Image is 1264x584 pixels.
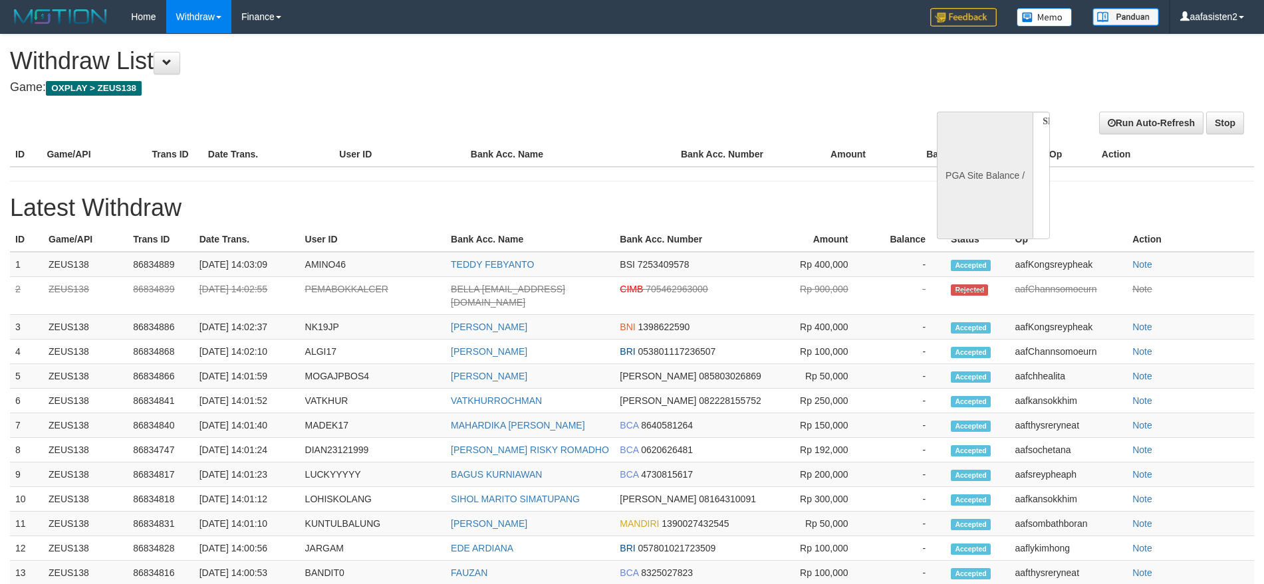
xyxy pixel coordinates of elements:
[620,518,659,529] span: MANDIRI
[194,438,300,462] td: [DATE] 14:01:24
[946,227,1009,252] th: Status
[699,371,761,381] span: 085803026869
[1010,364,1128,389] td: aafchhealita
[699,494,756,504] span: 08164310091
[1127,227,1254,252] th: Action
[1132,322,1152,332] a: Note
[451,322,527,332] a: [PERSON_NAME]
[620,494,696,504] span: [PERSON_NAME]
[638,543,716,553] span: 057801021723509
[194,487,300,512] td: [DATE] 14:01:12
[620,322,635,332] span: BNI
[194,277,300,315] td: [DATE] 14:02:55
[300,252,445,277] td: AMINO46
[777,364,868,389] td: Rp 50,000
[128,438,194,462] td: 86834747
[641,444,693,455] span: 0620626481
[10,48,829,74] h1: Withdraw List
[1132,284,1152,294] a: Note
[46,81,142,96] span: OXPLAY > ZEUS138
[10,512,43,536] td: 11
[451,284,565,308] a: BELLA [EMAIL_ADDRESS][DOMAIN_NAME]
[868,252,946,277] td: -
[868,512,946,536] td: -
[951,519,991,530] span: Accepted
[1132,420,1152,431] a: Note
[300,315,445,340] td: NK19JP
[194,512,300,536] td: [DATE] 14:01:10
[1010,512,1128,536] td: aafsombathboran
[1017,8,1073,27] img: Button%20Memo.svg
[1010,536,1128,561] td: aaflykimhong
[194,315,300,340] td: [DATE] 14:02:37
[1010,277,1128,315] td: aafChannsomoeurn
[128,315,194,340] td: 86834886
[777,438,868,462] td: Rp 192,000
[300,536,445,561] td: JARGAM
[777,252,868,277] td: Rp 400,000
[10,462,43,487] td: 9
[1132,518,1152,529] a: Note
[1092,8,1159,26] img: panduan.png
[451,567,487,578] a: FAUZAN
[451,469,542,480] a: BAGUS KURNIAWAN
[128,340,194,364] td: 86834868
[1132,259,1152,270] a: Note
[300,462,445,487] td: LUCKYYYYY
[638,346,716,357] span: 053801117236507
[1010,438,1128,462] td: aafsochetana
[451,395,542,406] a: VATKHURROCHMAN
[777,315,868,340] td: Rp 400,000
[43,252,128,277] td: ZEUS138
[868,227,946,252] th: Balance
[43,487,128,512] td: ZEUS138
[620,444,638,455] span: BCA
[194,536,300,561] td: [DATE] 14:00:56
[638,322,690,332] span: 1398622590
[300,487,445,512] td: LOHISKOLANG
[638,259,690,270] span: 7253409578
[41,142,146,167] th: Game/API
[868,487,946,512] td: -
[1132,395,1152,406] a: Note
[43,389,128,413] td: ZEUS138
[1132,494,1152,504] a: Note
[620,420,638,431] span: BCA
[868,413,946,438] td: -
[1099,112,1203,134] a: Run Auto-Refresh
[10,315,43,340] td: 3
[951,421,991,432] span: Accepted
[128,277,194,315] td: 86834839
[128,413,194,438] td: 86834840
[1132,567,1152,578] a: Note
[10,413,43,438] td: 7
[43,536,128,561] td: ZEUS138
[10,142,41,167] th: ID
[10,195,1254,221] h1: Latest Withdraw
[951,347,991,358] span: Accepted
[646,284,707,294] span: 705462963000
[194,227,300,252] th: Date Trans.
[1010,227,1128,252] th: Op
[777,227,868,252] th: Amount
[10,340,43,364] td: 4
[128,536,194,561] td: 86834828
[194,462,300,487] td: [DATE] 14:01:23
[300,340,445,364] td: ALGI17
[868,340,946,364] td: -
[868,462,946,487] td: -
[10,277,43,315] td: 2
[300,364,445,389] td: MOGAJPBOS4
[451,494,580,504] a: SIHOL MARITO SIMATUPANG
[10,227,43,252] th: ID
[334,142,465,167] th: User ID
[10,389,43,413] td: 6
[10,7,111,27] img: MOTION_logo.png
[662,518,729,529] span: 1390027432545
[886,142,982,167] th: Balance
[1010,389,1128,413] td: aafkansokkhim
[1010,487,1128,512] td: aafkansokkhim
[951,322,991,334] span: Accepted
[203,142,334,167] th: Date Trans.
[614,227,777,252] th: Bank Acc. Number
